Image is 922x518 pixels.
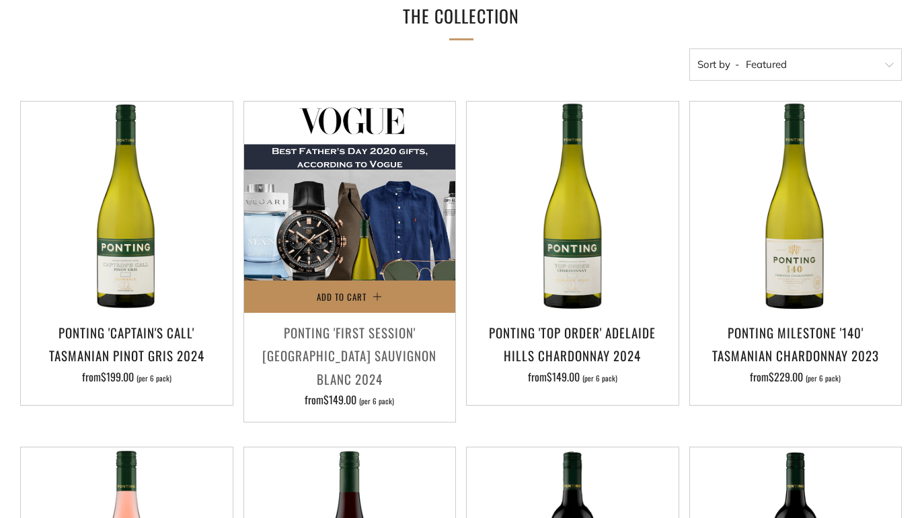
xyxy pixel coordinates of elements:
[467,321,679,388] a: Ponting 'Top Order' Adelaide Hills Chardonnay 2024 from$149.00 (per 6 pack)
[697,321,895,367] h3: Ponting Milestone '140' Tasmanian Chardonnay 2023
[750,369,841,385] span: from
[317,290,367,303] span: Add to Cart
[359,398,394,405] span: (per 6 pack)
[260,1,663,32] h1: The Collection
[769,369,803,385] span: $229.00
[305,392,394,408] span: from
[244,321,456,405] a: Ponting 'First Session' [GEOGRAPHIC_DATA] Sauvignon Blanc 2024 from$149.00 (per 6 pack)
[690,321,902,388] a: Ponting Milestone '140' Tasmanian Chardonnay 2023 from$229.00 (per 6 pack)
[528,369,617,385] span: from
[582,375,617,382] span: (per 6 pack)
[82,369,171,385] span: from
[137,375,171,382] span: (per 6 pack)
[21,321,233,388] a: Ponting 'Captain's Call' Tasmanian Pinot Gris 2024 from$199.00 (per 6 pack)
[473,321,672,367] h3: Ponting 'Top Order' Adelaide Hills Chardonnay 2024
[323,392,356,408] span: $149.00
[244,281,456,313] button: Add to Cart
[101,369,134,385] span: $199.00
[251,321,449,390] h3: Ponting 'First Session' [GEOGRAPHIC_DATA] Sauvignon Blanc 2024
[28,321,226,367] h3: Ponting 'Captain's Call' Tasmanian Pinot Gris 2024
[806,375,841,382] span: (per 6 pack)
[547,369,580,385] span: $149.00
